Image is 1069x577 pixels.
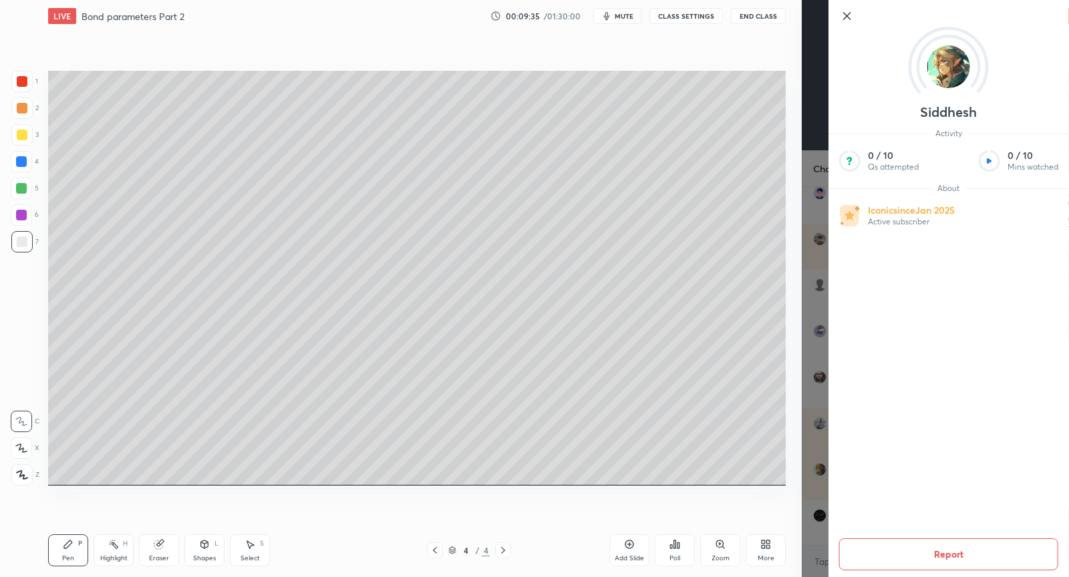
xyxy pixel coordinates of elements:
[868,162,919,172] p: Qs attempted
[669,555,680,562] div: Poll
[731,8,786,24] button: End Class
[260,540,264,547] div: S
[929,128,969,139] span: Activity
[82,10,184,23] h4: Bond parameters Part 2
[615,11,633,21] span: mute
[927,45,970,88] img: c1d81c8ffb9c46d88e598f1e7fbea409.jpg
[11,231,39,252] div: 7
[78,540,82,547] div: P
[758,555,774,562] div: More
[1008,162,1058,172] p: Mins watched
[193,555,216,562] div: Shapes
[11,71,38,92] div: 1
[920,107,977,118] p: Siddhesh
[712,555,730,562] div: Zoom
[475,546,479,554] div: /
[11,98,39,119] div: 2
[868,216,955,227] p: Active subscriber
[11,411,39,432] div: C
[123,540,128,547] div: H
[11,178,39,199] div: 5
[11,151,39,172] div: 4
[839,538,1058,570] button: Report
[11,204,39,226] div: 6
[1008,150,1058,162] p: 0 / 10
[100,555,128,562] div: Highlight
[868,204,955,216] p: Iconic since Jan 2025
[11,464,39,486] div: Z
[214,540,218,547] div: L
[649,8,723,24] button: CLASS SETTINGS
[593,8,641,24] button: mute
[868,150,919,162] p: 0 / 10
[149,555,169,562] div: Eraser
[482,544,490,556] div: 4
[931,183,966,194] span: About
[459,546,472,554] div: 4
[615,555,644,562] div: Add Slide
[11,124,39,146] div: 3
[48,8,76,24] div: LIVE
[241,555,260,562] div: Select
[11,437,39,459] div: X
[62,555,74,562] div: Pen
